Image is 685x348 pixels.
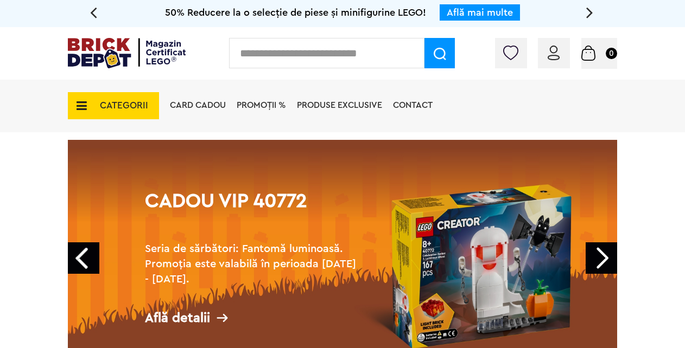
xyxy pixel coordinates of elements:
[165,8,426,17] span: 50% Reducere la o selecție de piese și minifigurine LEGO!
[145,241,362,287] h2: Seria de sărbători: Fantomă luminoasă. Promoția este valabilă în perioada [DATE] - [DATE].
[297,101,382,109] a: Produse exclusive
[145,311,362,325] div: Află detalii
[170,101,226,109] a: Card Cadou
[606,48,617,59] small: 0
[100,101,148,110] span: CATEGORII
[145,191,362,230] h1: Cadou VIP 40772
[68,242,99,274] a: Prev
[237,101,286,109] a: PROMOȚII %
[393,101,433,109] a: Contact
[586,242,617,274] a: Next
[447,8,513,17] a: Află mai multe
